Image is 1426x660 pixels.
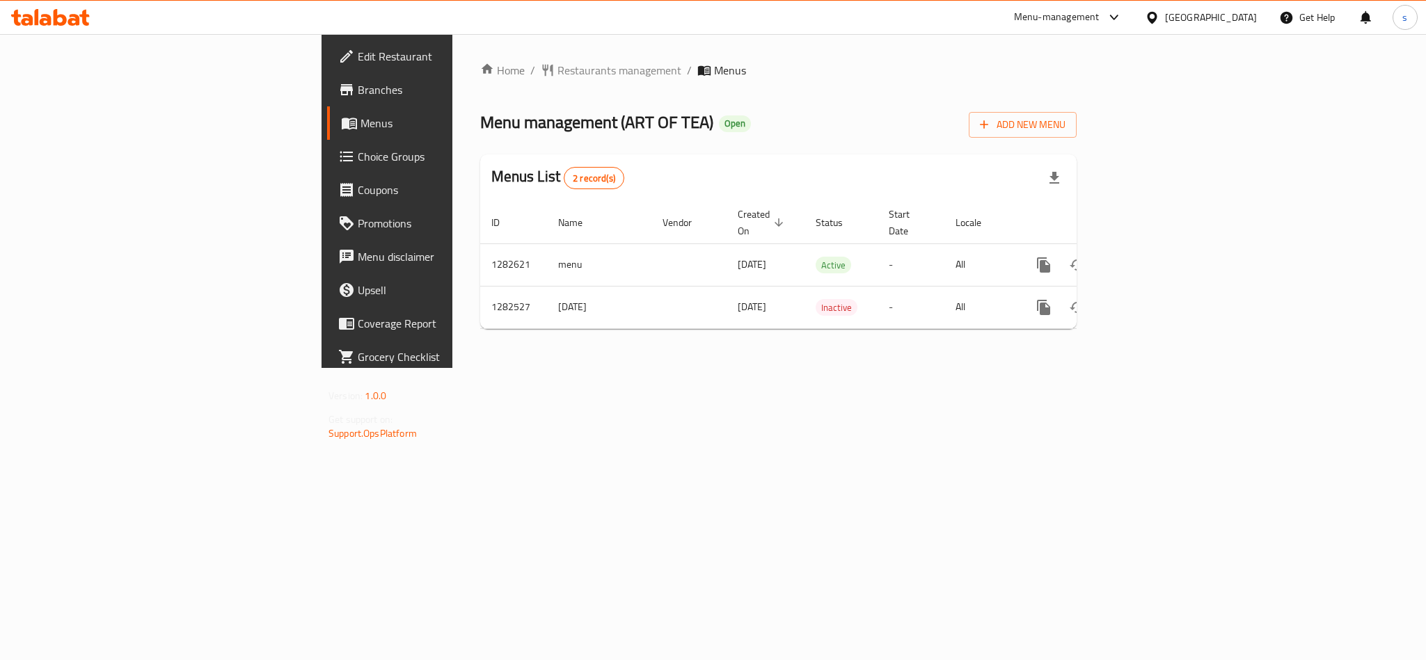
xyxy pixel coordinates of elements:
[491,166,624,189] h2: Menus List
[1027,248,1061,282] button: more
[491,214,518,231] span: ID
[719,115,751,132] div: Open
[358,315,548,332] span: Coverage Report
[541,62,681,79] a: Restaurants management
[358,215,548,232] span: Promotions
[358,48,548,65] span: Edit Restaurant
[327,40,560,73] a: Edit Restaurant
[719,118,751,129] span: Open
[1014,9,1100,26] div: Menu-management
[564,172,624,185] span: 2 record(s)
[328,387,363,405] span: Version:
[738,206,788,239] span: Created On
[327,240,560,273] a: Menu disclaimer
[944,286,1016,328] td: All
[480,62,1077,79] nav: breadcrumb
[1027,291,1061,324] button: more
[328,424,417,442] a: Support.OpsPlatform
[557,62,681,79] span: Restaurants management
[687,62,692,79] li: /
[358,348,548,365] span: Grocery Checklist
[944,243,1016,286] td: All
[889,206,928,239] span: Start Date
[327,106,560,140] a: Menus
[358,248,548,265] span: Menu disclaimer
[361,115,548,131] span: Menus
[738,255,766,273] span: [DATE]
[878,286,944,328] td: -
[816,257,851,273] span: Active
[956,214,999,231] span: Locale
[1061,291,1094,324] button: Change Status
[1165,10,1257,25] div: [GEOGRAPHIC_DATA]
[738,298,766,316] span: [DATE]
[558,214,601,231] span: Name
[327,273,560,307] a: Upsell
[1038,161,1071,195] div: Export file
[547,243,651,286] td: menu
[328,410,393,428] span: Get support on:
[358,81,548,98] span: Branches
[816,300,857,316] span: Inactive
[980,116,1065,134] span: Add New Menu
[327,207,560,240] a: Promotions
[327,173,560,207] a: Coupons
[969,112,1077,138] button: Add New Menu
[327,340,560,373] a: Grocery Checklist
[327,73,560,106] a: Branches
[816,299,857,316] div: Inactive
[714,62,746,79] span: Menus
[564,167,624,189] div: Total records count
[663,214,710,231] span: Vendor
[1016,202,1172,244] th: Actions
[358,148,548,165] span: Choice Groups
[480,106,713,138] span: Menu management ( ART OF TEA )
[1061,248,1094,282] button: Change Status
[480,202,1172,329] table: enhanced table
[327,140,560,173] a: Choice Groups
[365,387,386,405] span: 1.0.0
[358,182,548,198] span: Coupons
[816,214,861,231] span: Status
[547,286,651,328] td: [DATE]
[327,307,560,340] a: Coverage Report
[358,282,548,298] span: Upsell
[1402,10,1407,25] span: s
[878,243,944,286] td: -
